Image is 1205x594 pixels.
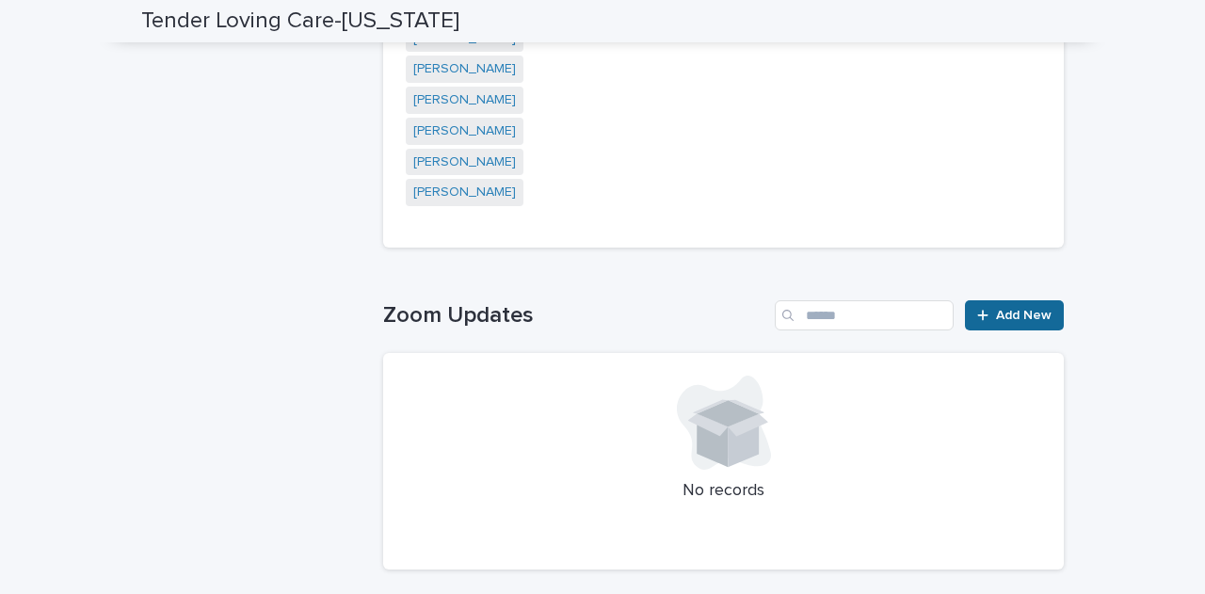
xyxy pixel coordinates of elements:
a: [PERSON_NAME] [413,59,516,79]
span: Add New [996,309,1052,322]
a: [PERSON_NAME] [413,183,516,202]
a: [PERSON_NAME] [413,121,516,141]
h2: Tender Loving Care-[US_STATE] [141,8,459,35]
a: [PERSON_NAME] [413,153,516,172]
h1: Zoom Updates [383,302,767,329]
a: Add New [965,300,1064,330]
a: [PERSON_NAME] [413,90,516,110]
p: No records [406,481,1041,502]
input: Search [775,300,954,330]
